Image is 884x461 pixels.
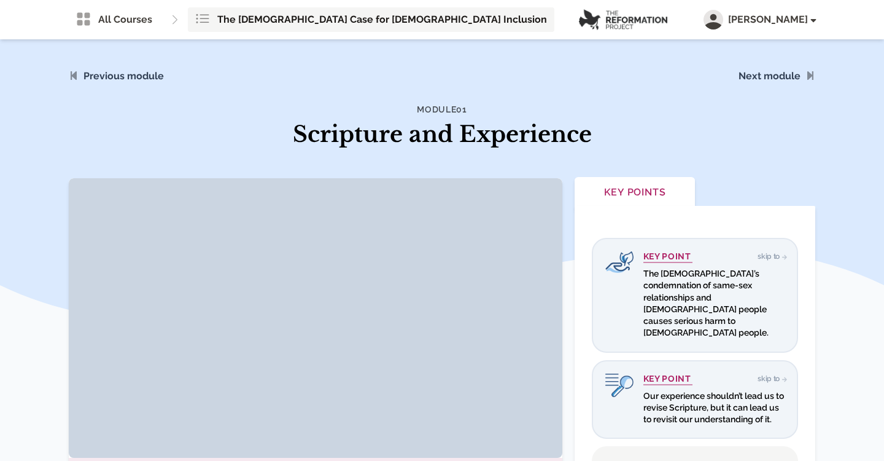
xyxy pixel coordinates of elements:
[285,118,599,151] h1: Scripture and Experience
[758,374,785,383] span: Skip to
[69,178,562,456] iframe: Module 01 - Scripture and Experience
[758,252,785,261] span: Skip to
[69,7,160,32] a: All Courses
[217,12,547,27] span: The [DEMOGRAPHIC_DATA] Case for [DEMOGRAPHIC_DATA] Inclusion
[643,374,692,385] h4: Key Point
[643,268,785,339] p: The [DEMOGRAPHIC_DATA]’s condemnation of same-sex relationships and [DEMOGRAPHIC_DATA] people cau...
[643,251,692,263] h4: Key Point
[575,177,695,210] button: Key Points
[728,12,815,27] span: [PERSON_NAME]
[83,70,164,82] a: Previous module
[579,9,667,30] img: logo.png
[285,103,599,116] h4: Module 01
[98,12,152,27] span: All Courses
[739,70,801,82] a: Next module
[704,10,815,30] button: [PERSON_NAME]
[643,390,785,426] p: Our experience shouldn’t lead us to revise Scripture, but it can lead us to revisit our understan...
[188,7,554,32] a: The [DEMOGRAPHIC_DATA] Case for [DEMOGRAPHIC_DATA] Inclusion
